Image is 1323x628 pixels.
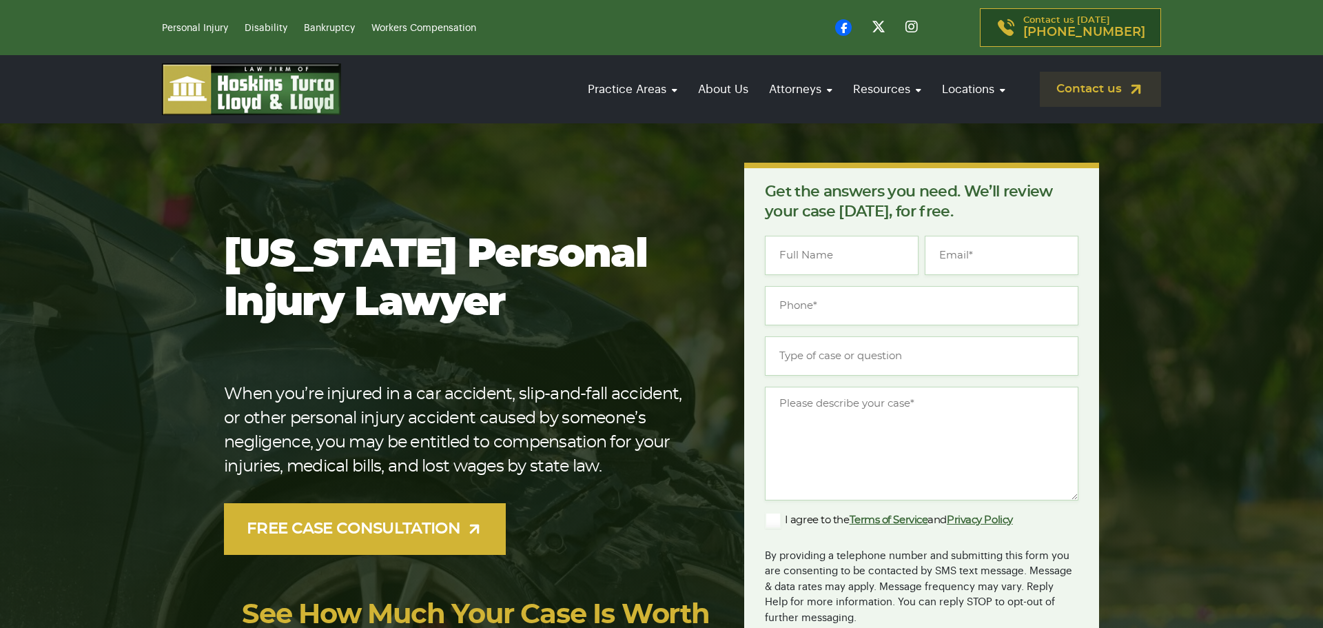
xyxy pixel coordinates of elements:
[581,70,684,109] a: Practice Areas
[224,231,700,327] h1: [US_STATE] Personal Injury Lawyer
[162,63,341,115] img: logo
[224,503,506,555] a: FREE CASE CONSULTATION
[765,286,1078,325] input: Phone*
[765,512,1013,529] label: I agree to the and
[371,23,476,33] a: Workers Compensation
[691,70,755,109] a: About Us
[846,70,928,109] a: Resources
[947,515,1013,525] a: Privacy Policy
[1023,26,1145,39] span: [PHONE_NUMBER]
[980,8,1161,47] a: Contact us [DATE][PHONE_NUMBER]
[765,336,1078,376] input: Type of case or question
[765,236,919,275] input: Full Name
[762,70,839,109] a: Attorneys
[765,540,1078,627] div: By providing a telephone number and submitting this form you are consenting to be contacted by SM...
[1023,16,1145,39] p: Contact us [DATE]
[925,236,1078,275] input: Email*
[1040,72,1161,107] a: Contact us
[245,23,287,33] a: Disability
[224,383,700,479] p: When you’re injured in a car accident, slip-and-fall accident, or other personal injury accident ...
[935,70,1012,109] a: Locations
[765,182,1078,222] p: Get the answers you need. We’ll review your case [DATE], for free.
[304,23,355,33] a: Bankruptcy
[466,520,483,538] img: arrow-up-right-light.svg
[850,515,928,525] a: Terms of Service
[162,23,228,33] a: Personal Injury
